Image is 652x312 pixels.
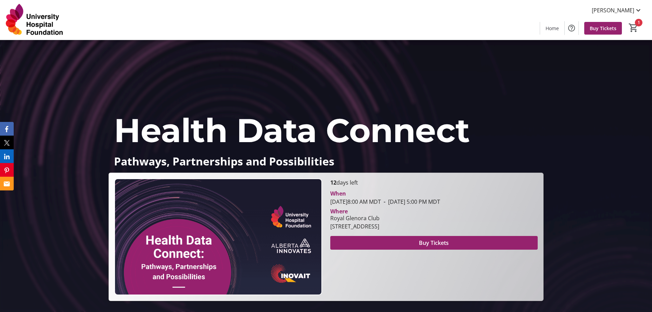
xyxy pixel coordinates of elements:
[114,155,538,167] p: Pathways, Partnerships and Possibilities
[4,3,65,37] img: University Hospital Foundation's Logo
[330,236,538,250] button: Buy Tickets
[546,25,559,32] span: Home
[330,179,336,186] span: 12
[381,198,440,205] span: [DATE] 5:00 PM MDT
[330,214,380,222] div: Royal Glenora Club
[330,178,538,187] p: days left
[540,22,564,35] a: Home
[627,22,640,34] button: Cart
[592,6,634,14] span: [PERSON_NAME]
[114,178,322,295] img: Campaign CTA Media Photo
[330,222,380,230] div: [STREET_ADDRESS]
[565,21,578,35] button: Help
[590,25,616,32] span: Buy Tickets
[381,198,388,205] span: -
[330,198,381,205] span: [DATE] 8:00 AM MDT
[419,239,449,247] span: Buy Tickets
[114,110,470,150] span: Health Data Connect
[586,5,648,16] button: [PERSON_NAME]
[584,22,622,35] a: Buy Tickets
[330,209,348,214] div: Where
[330,189,346,198] div: When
